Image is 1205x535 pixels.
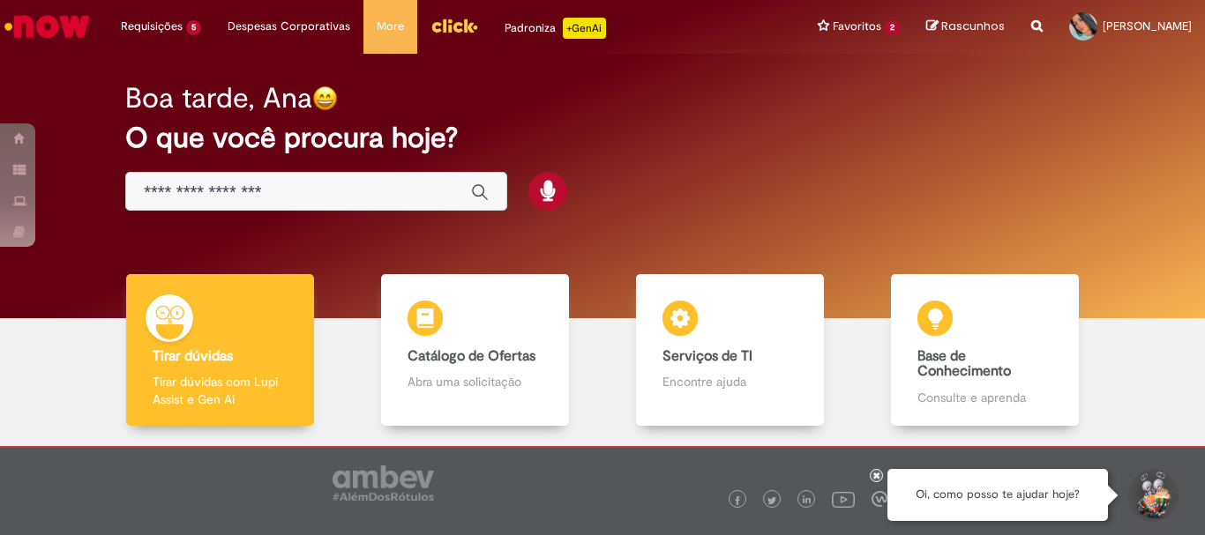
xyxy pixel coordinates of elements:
[125,123,1080,153] h2: O que você procura hoje?
[803,495,812,506] img: logo_footer_linkedin.png
[563,18,606,39] p: +GenAi
[857,274,1112,427] a: Base de Conhecimento Consulte e aprenda
[333,465,434,501] img: logo_footer_ambev_rotulo_gray.png
[408,373,542,390] p: Abra uma solicitação
[1103,19,1192,33] span: [PERSON_NAME]
[186,20,201,35] span: 5
[2,9,93,44] img: ServiceNow
[941,18,1005,34] span: Rascunhos
[121,18,183,35] span: Requisições
[832,487,855,510] img: logo_footer_youtube.png
[602,274,857,427] a: Serviços de TI Encontre ajuda
[125,83,312,114] h2: Boa tarde, Ana
[312,85,338,111] img: happy-face.png
[887,469,1108,521] div: Oi, como posso te ajudar hoje?
[228,18,350,35] span: Despesas Corporativas
[872,491,887,507] img: logo_footer_workplace.png
[153,347,233,365] b: Tirar dúvidas
[917,389,1052,406] p: Consulte e aprenda
[377,18,404,35] span: More
[348,274,602,427] a: Catálogo de Ofertas Abra uma solicitação
[408,347,535,365] b: Catálogo de Ofertas
[430,12,478,39] img: click_logo_yellow_360x200.png
[833,18,881,35] span: Favoritos
[917,347,1011,381] b: Base de Conhecimento
[1126,469,1179,522] button: Iniciar Conversa de Suporte
[662,373,797,390] p: Encontre ajuda
[153,373,287,408] p: Tirar dúvidas com Lupi Assist e Gen Ai
[885,20,900,35] span: 2
[733,496,742,505] img: logo_footer_facebook.png
[926,19,1005,35] a: Rascunhos
[662,347,752,365] b: Serviços de TI
[93,274,348,427] a: Tirar dúvidas Tirar dúvidas com Lupi Assist e Gen Ai
[505,18,606,39] div: Padroniza
[767,496,776,505] img: logo_footer_twitter.png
